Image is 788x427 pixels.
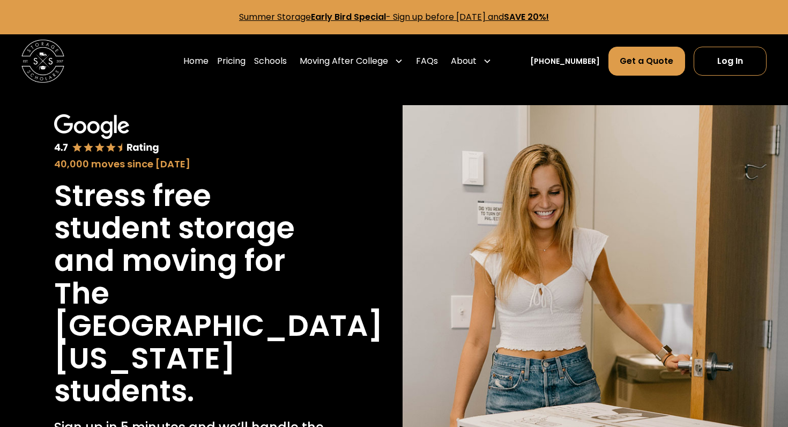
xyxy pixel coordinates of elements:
h1: students. [54,375,194,408]
a: FAQs [416,46,438,76]
a: Pricing [217,46,246,76]
a: Home [183,46,209,76]
strong: SAVE 20%! [504,11,549,23]
h1: Stress free student storage and moving for [54,180,332,277]
div: 40,000 moves since [DATE] [54,157,332,171]
a: Log In [694,47,767,76]
div: Moving After College [300,55,388,68]
div: About [451,55,477,68]
a: [PHONE_NUMBER] [530,56,600,67]
h1: The [GEOGRAPHIC_DATA][US_STATE] [54,277,383,375]
a: Get a Quote [608,47,685,76]
a: Schools [254,46,287,76]
div: Moving After College [295,46,407,76]
strong: Early Bird Special [311,11,386,23]
div: About [447,46,496,76]
img: Storage Scholars main logo [21,40,64,83]
img: Google 4.7 star rating [54,114,160,154]
a: Summer StorageEarly Bird Special- Sign up before [DATE] andSAVE 20%! [239,11,549,23]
